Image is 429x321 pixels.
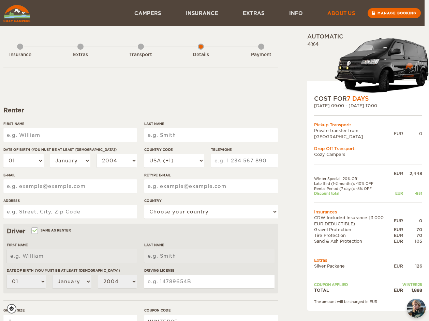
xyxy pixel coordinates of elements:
[314,191,394,196] td: Discount total
[3,147,137,152] label: Date of birth (You must be at least [DEMOGRAPHIC_DATA])
[3,198,137,203] label: Address
[7,268,137,273] label: Date of birth (You must be at least [DEMOGRAPHIC_DATA])
[403,232,422,238] div: 70
[144,275,275,288] input: e.g. 14789654B
[32,227,71,234] label: Same as renter
[314,209,422,215] td: Insurances
[3,5,30,22] img: Cozy Campers
[394,218,403,224] div: EUR
[403,263,422,269] div: 126
[394,171,403,176] div: EUR
[7,242,137,247] label: First Name
[394,232,403,238] div: EUR
[314,215,394,226] td: CDW Included Insurance (3.000 EUR DEDUCTIBLE)
[122,52,160,58] div: Transport
[144,268,275,273] label: Driving License
[144,179,278,193] input: e.g. example@example.com
[182,52,220,58] div: Details
[368,8,421,18] a: Manage booking
[242,52,280,58] div: Payment
[7,304,21,314] a: Cookie settings
[144,128,278,142] input: e.g. Smith
[1,52,39,58] div: Insurance
[144,121,278,126] label: Last Name
[3,106,278,114] div: Renter
[394,282,422,287] td: WINTER25
[314,186,394,191] td: Rental Period (7 days): -8% OFF
[62,52,99,58] div: Extras
[314,122,422,128] div: Pickup Transport:
[3,128,137,142] input: e.g. William
[3,179,137,193] input: e.g. example@example.com
[403,227,422,232] div: 70
[3,205,137,219] input: e.g. Street, City, Zip Code
[403,238,422,244] div: 105
[347,95,369,102] span: 7 Days
[7,227,275,235] div: Driver
[3,308,137,313] label: Group size
[314,287,394,293] td: TOTAL
[314,238,394,244] td: Sand & Ash Protection
[314,128,394,139] td: Private transfer from [GEOGRAPHIC_DATA]
[32,229,36,234] input: Same as renter
[394,238,403,244] div: EUR
[3,173,137,178] label: E-mail
[403,218,422,224] div: 0
[394,263,403,269] div: EUR
[144,173,278,178] label: Retype E-mail
[335,35,429,95] img: stor-stuttur-old-new-5.png
[307,33,429,95] div: Automatic 4x4
[144,147,204,152] label: Country Code
[314,263,394,269] td: Silver Package
[394,227,403,232] div: EUR
[144,242,275,247] label: Last Name
[394,131,403,137] div: EUR
[211,147,278,152] label: Telephone
[314,95,422,103] div: COST FOR
[314,232,394,238] td: Tire Protection
[314,181,394,186] td: Late Bird (1-2 months): -10% OFF
[314,257,422,263] td: Extras
[314,103,422,109] div: [DATE] 09:00 - [DATE] 17:00
[144,308,278,313] label: Coupon code
[403,171,422,176] div: 2,448
[144,249,275,263] input: e.g. Smith
[403,191,422,196] div: -931
[144,198,278,203] label: Country
[403,287,422,293] div: 1,888
[7,249,137,263] input: e.g. William
[3,121,137,126] label: First Name
[211,154,278,167] input: e.g. 1 234 567 890
[314,176,394,181] td: Winter Special -20% Off
[314,227,394,232] td: Gravel Protection
[314,299,422,304] div: The amount will be charged in EUR
[407,299,426,318] button: chat-button
[407,299,426,318] img: Freyja at Cozy Campers
[403,131,422,137] div: 0
[394,191,403,196] div: EUR
[314,151,422,157] td: Cozy Campers
[314,146,422,151] div: Drop Off Transport:
[314,282,394,287] td: Coupon applied
[394,287,403,293] div: EUR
